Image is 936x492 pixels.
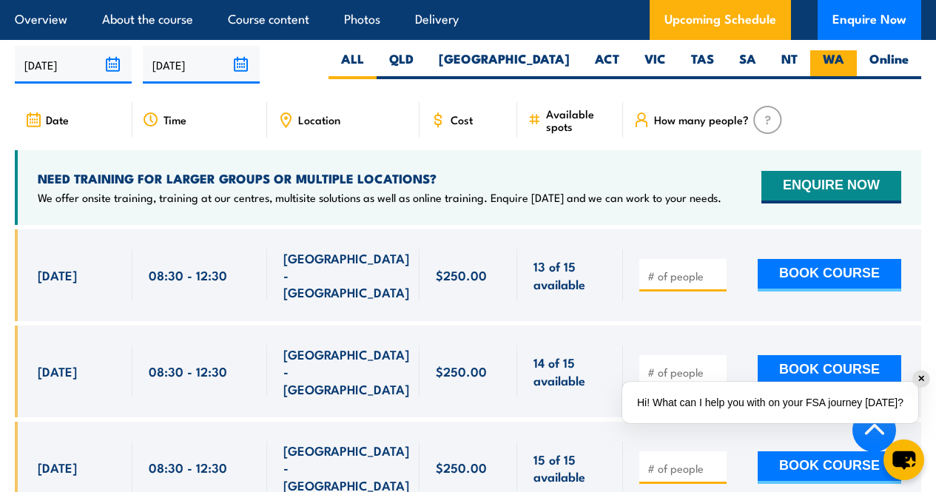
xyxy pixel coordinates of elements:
[38,363,77,380] span: [DATE]
[761,171,901,203] button: ENQUIRE NOW
[329,50,377,79] label: ALL
[533,354,607,388] span: 14 of 15 available
[436,459,487,476] span: $250.00
[298,113,340,126] span: Location
[647,365,721,380] input: # of people
[283,346,409,397] span: [GEOGRAPHIC_DATA] - [GEOGRAPHIC_DATA]
[533,451,607,485] span: 15 of 15 available
[582,50,632,79] label: ACT
[810,50,857,79] label: WA
[38,170,721,186] h4: NEED TRAINING FOR LARGER GROUPS OR MULTIPLE LOCATIONS?
[149,363,227,380] span: 08:30 - 12:30
[38,266,77,283] span: [DATE]
[38,190,721,205] p: We offer onsite training, training at our centres, multisite solutions as well as online training...
[38,459,77,476] span: [DATE]
[149,266,227,283] span: 08:30 - 12:30
[436,266,487,283] span: $250.00
[758,451,901,484] button: BOOK COURSE
[377,50,426,79] label: QLD
[451,113,473,126] span: Cost
[632,50,679,79] label: VIC
[622,382,918,423] div: Hi! What can I help you with on your FSA journey [DATE]?
[883,439,924,480] button: chat-button
[546,107,613,132] span: Available spots
[164,113,186,126] span: Time
[143,46,260,84] input: To date
[758,259,901,292] button: BOOK COURSE
[426,50,582,79] label: [GEOGRAPHIC_DATA]
[857,50,921,79] label: Online
[149,459,227,476] span: 08:30 - 12:30
[283,249,409,301] span: [GEOGRAPHIC_DATA] - [GEOGRAPHIC_DATA]
[647,461,721,476] input: # of people
[15,46,132,84] input: From date
[654,113,749,126] span: How many people?
[769,50,810,79] label: NT
[436,363,487,380] span: $250.00
[46,113,69,126] span: Date
[758,355,901,388] button: BOOK COURSE
[727,50,769,79] label: SA
[679,50,727,79] label: TAS
[533,257,607,292] span: 13 of 15 available
[913,371,929,387] div: ✕
[647,269,721,283] input: # of people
